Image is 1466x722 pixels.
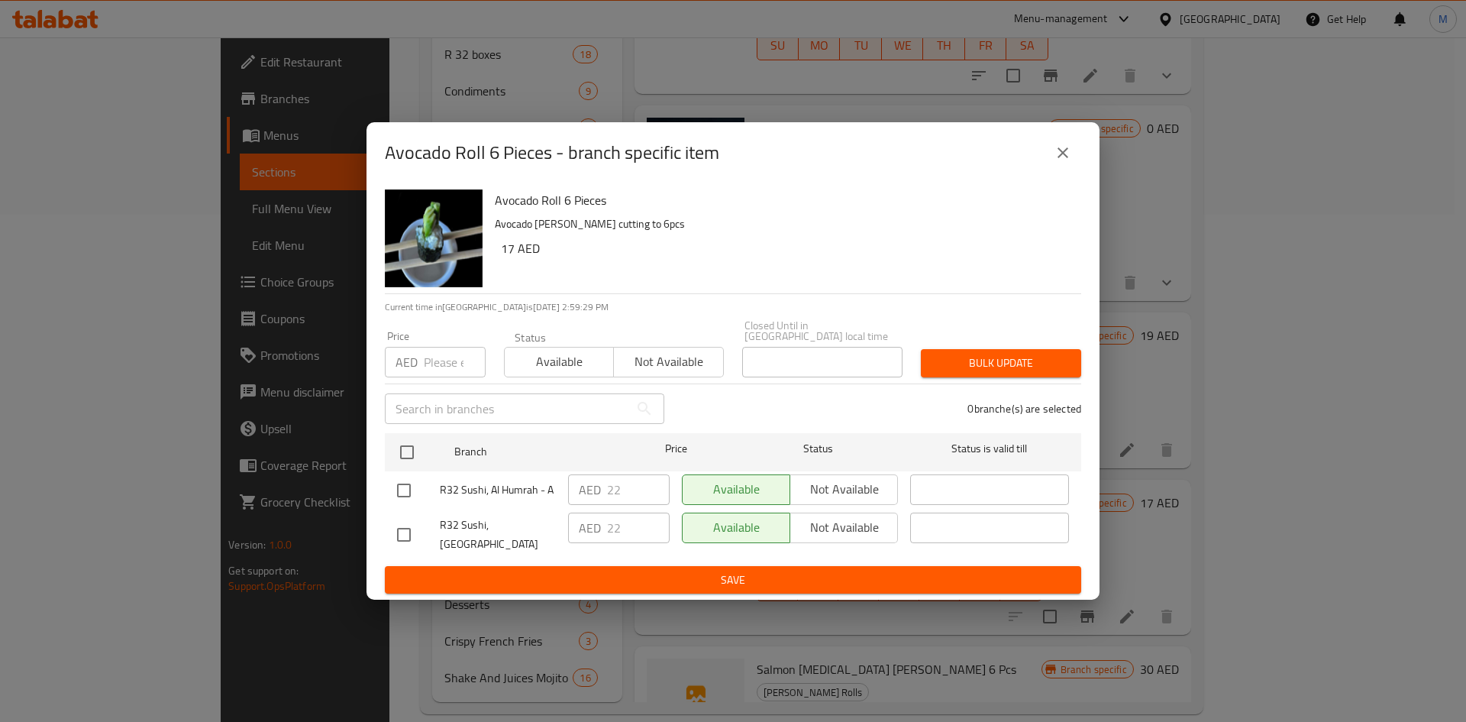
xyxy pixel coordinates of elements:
[511,351,608,373] span: Available
[620,351,717,373] span: Not available
[385,189,483,287] img: Avocado Roll 6 Pieces
[385,393,629,424] input: Search in branches
[1045,134,1081,171] button: close
[739,439,898,458] span: Status
[424,347,486,377] input: Please enter price
[607,513,670,543] input: Please enter price
[501,238,1069,259] h6: 17 AED
[385,566,1081,594] button: Save
[495,215,1069,234] p: Avocado [PERSON_NAME] cutting to 6pcs
[385,141,719,165] h2: Avocado Roll 6 Pieces - branch specific item
[440,481,556,500] span: R32 Sushi, Al Humrah - A
[504,347,614,377] button: Available
[613,347,723,377] button: Not available
[440,516,556,554] span: R32 Sushi, [GEOGRAPHIC_DATA]
[910,439,1069,458] span: Status is valid till
[625,439,727,458] span: Price
[967,401,1081,416] p: 0 branche(s) are selected
[454,442,613,461] span: Branch
[396,353,418,371] p: AED
[397,571,1069,590] span: Save
[921,349,1081,377] button: Bulk update
[579,481,601,499] p: AED
[607,474,670,505] input: Please enter price
[495,189,1069,211] h6: Avocado Roll 6 Pieces
[579,519,601,537] p: AED
[385,300,1081,314] p: Current time in [GEOGRAPHIC_DATA] is [DATE] 2:59:29 PM
[933,354,1069,373] span: Bulk update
